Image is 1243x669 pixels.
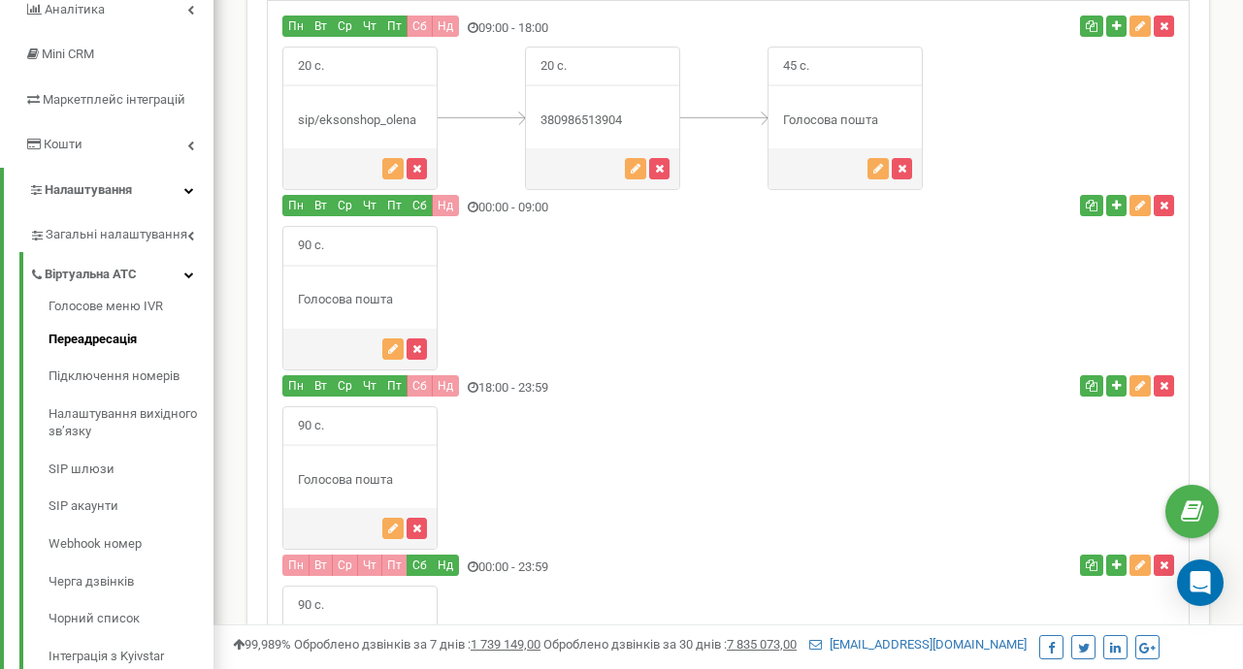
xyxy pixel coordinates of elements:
[4,168,213,213] a: Налаштування
[46,226,187,244] span: Загальні налаштування
[49,600,213,638] a: Чорний список
[309,555,333,576] button: Вт
[49,298,213,321] a: Голосове меню IVR
[769,111,922,130] div: Голосова пошта
[309,375,333,397] button: Вт
[282,195,310,216] button: Пн
[42,47,94,61] span: Mini CRM
[283,471,437,490] div: Голосова пошта
[49,563,213,601] a: Черга дзвінків
[381,195,408,216] button: Пт
[407,375,433,397] button: Сб
[268,375,882,401] div: 18:00 - 23:59
[268,195,882,221] div: 00:00 - 09:00
[407,195,433,216] button: Сб
[283,291,437,309] div: Голосова пошта
[49,358,213,396] a: Підключення номерів
[543,637,797,652] span: Оброблено дзвінків за 30 днів :
[727,637,797,652] u: 7 835 073,00
[332,375,358,397] button: Ср
[45,182,132,197] span: Налаштування
[282,555,310,576] button: Пн
[381,555,408,576] button: Пт
[381,16,408,37] button: Пт
[49,526,213,563] a: Webhook номер
[49,488,213,526] a: SIP акаунти
[45,266,137,284] span: Віртуальна АТС
[381,375,408,397] button: Пт
[432,195,459,216] button: Нд
[332,555,358,576] button: Ср
[268,555,882,581] div: 00:00 - 23:59
[49,451,213,489] a: SIP шлюзи
[357,375,382,397] button: Чт
[407,16,433,37] button: Сб
[283,587,339,624] span: 90 с.
[309,16,333,37] button: Вт
[526,111,679,130] div: 380986513904
[432,16,459,37] button: Нд
[282,375,310,397] button: Пн
[407,555,433,576] button: Сб
[332,195,358,216] button: Ср
[471,637,540,652] u: 1 739 149,00
[309,195,333,216] button: Вт
[357,555,382,576] button: Чт
[526,48,581,85] span: 20 с.
[49,321,213,359] a: Переадресація
[294,637,540,652] span: Оброблено дзвінків за 7 днів :
[49,396,213,451] a: Налаштування вихідного зв’язку
[282,16,310,37] button: Пн
[283,407,339,445] span: 90 с.
[44,137,82,151] span: Кошти
[332,16,358,37] button: Ср
[283,48,339,85] span: 20 с.
[357,16,382,37] button: Чт
[283,227,339,265] span: 90 с.
[1177,559,1224,606] div: Open Intercom Messenger
[809,637,1027,652] a: [EMAIL_ADDRESS][DOMAIN_NAME]
[432,375,459,397] button: Нд
[268,16,882,42] div: 09:00 - 18:00
[29,252,213,292] a: Віртуальна АТС
[45,2,105,16] span: Аналiтика
[233,637,291,652] span: 99,989%
[283,111,437,130] div: sip/eksonshop_olena
[432,555,459,576] button: Нд
[357,195,382,216] button: Чт
[769,48,824,85] span: 45 с.
[43,92,185,107] span: Маркетплейс інтеграцій
[29,212,213,252] a: Загальні налаштування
